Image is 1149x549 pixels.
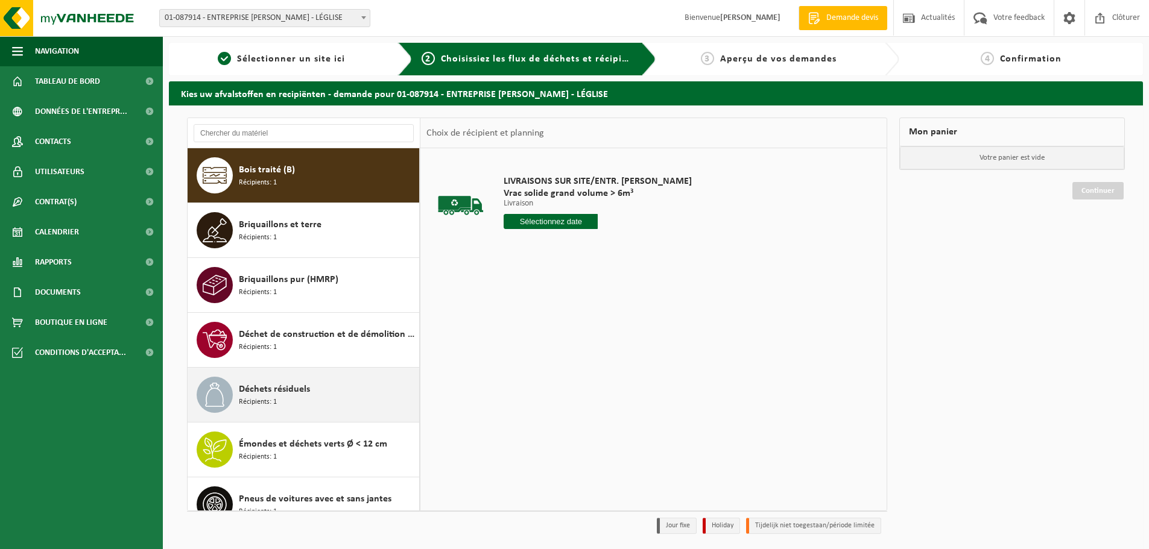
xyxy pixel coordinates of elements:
span: Briquaillons pur (HMRP) [239,272,338,287]
div: Mon panier [899,118,1125,146]
span: Bois traité (B) [239,163,295,177]
a: Continuer [1072,182,1124,199]
span: Utilisateurs [35,157,84,187]
div: Choix de récipient et planning [420,118,550,148]
span: Rapports [35,247,72,277]
li: Tijdelijk niet toegestaan/période limitée [746,518,881,534]
h2: Kies uw afvalstoffen en recipiënten - demande pour 01-087914 - ENTREPRISE [PERSON_NAME] - LÉGLISE [169,81,1143,105]
span: Contrat(s) [35,187,77,217]
span: 01-087914 - ENTREPRISE LAPRAILLE CALMIN - LÉGLISE [159,9,370,27]
span: Sélectionner un site ici [237,54,345,64]
span: Vrac solide grand volume > 6m³ [504,187,692,199]
span: Récipients: 1 [239,451,277,463]
p: Livraison [504,199,692,208]
a: Demande devis [799,6,887,30]
span: Demande devis [823,12,881,24]
span: Choisissiez les flux de déchets et récipients [441,54,642,64]
span: Déchets résiduels [239,382,310,397]
span: Calendrier [35,217,79,247]
button: Bois traité (B) Récipients: 1 [188,148,420,203]
span: 3 [701,52,714,65]
span: 1 [218,52,231,65]
span: Déchet de construction et de démolition mélangé (inerte et non inerte) [239,327,416,342]
span: Boutique en ligne [35,307,107,337]
span: 01-087914 - ENTREPRISE LAPRAILLE CALMIN - LÉGLISE [160,10,370,27]
span: Conditions d'accepta... [35,337,126,368]
span: Navigation [35,36,79,66]
strong: [PERSON_NAME] [720,13,780,22]
span: Récipients: 1 [239,177,277,189]
span: 2 [422,52,435,65]
span: Émondes et déchets verts Ø < 12 cm [239,437,387,451]
span: Pneus de voitures avec et sans jantes [239,492,391,506]
p: Votre panier est vide [900,146,1124,169]
span: Récipients: 1 [239,232,277,243]
button: Déchet de construction et de démolition mélangé (inerte et non inerte) Récipients: 1 [188,313,420,368]
span: Récipients: 1 [239,506,277,518]
span: Confirmation [1000,54,1062,64]
li: Holiday [703,518,740,534]
button: Pneus de voitures avec et sans jantes Récipients: 1 [188,477,420,532]
span: Contacts [35,127,71,157]
span: 4 [981,52,994,65]
input: Chercher du matériel [194,124,414,142]
span: Récipients: 1 [239,397,277,408]
span: Récipients: 1 [239,287,277,298]
input: Sélectionnez date [504,214,598,229]
a: 1Sélectionner un site ici [175,52,388,66]
span: Documents [35,277,81,307]
button: Émondes et déchets verts Ø < 12 cm Récipients: 1 [188,422,420,477]
li: Jour fixe [657,518,697,534]
span: Briquaillons et terre [239,218,321,232]
button: Déchets résiduels Récipients: 1 [188,368,420,422]
button: Briquaillons pur (HMRP) Récipients: 1 [188,258,420,313]
span: Aperçu de vos demandes [720,54,837,64]
span: Données de l'entrepr... [35,96,127,127]
button: Briquaillons et terre Récipients: 1 [188,203,420,258]
span: LIVRAISONS SUR SITE/ENTR. [PERSON_NAME] [504,175,692,187]
span: Tableau de bord [35,66,100,96]
span: Récipients: 1 [239,342,277,353]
